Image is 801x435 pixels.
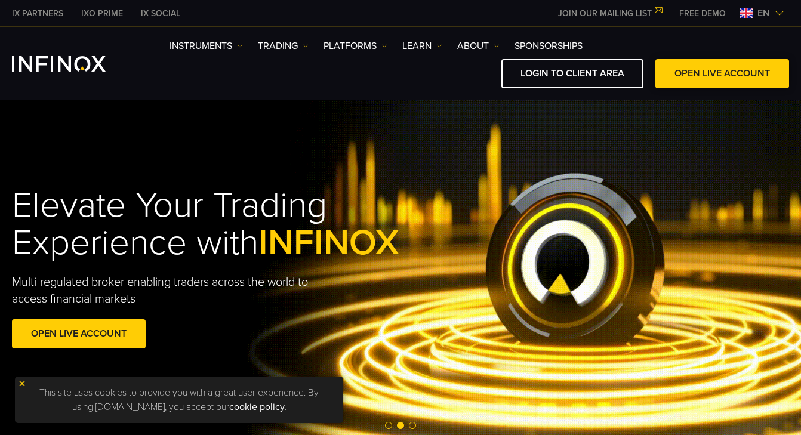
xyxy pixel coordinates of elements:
img: yellow close icon [18,380,26,388]
a: Learn [402,39,442,53]
span: INFINOX [258,221,399,264]
a: TRADING [258,39,309,53]
a: PLATFORMS [324,39,387,53]
p: Multi-regulated broker enabling traders across the world to access financial markets [12,274,341,307]
a: INFINOX [3,7,72,20]
a: SPONSORSHIPS [515,39,583,53]
a: ABOUT [457,39,500,53]
a: INFINOX [132,7,189,20]
span: Go to slide 2 [397,422,404,429]
a: INFINOX MENU [670,7,735,20]
a: OPEN LIVE ACCOUNT [655,59,789,88]
h1: Elevate Your Trading Experience with [12,187,424,262]
a: LOGIN TO CLIENT AREA [501,59,643,88]
a: INFINOX [72,7,132,20]
a: OPEN LIVE ACCOUNT [12,319,146,348]
a: JOIN OUR MAILING LIST [549,8,670,18]
a: Instruments [170,39,243,53]
p: This site uses cookies to provide you with a great user experience. By using [DOMAIN_NAME], you a... [21,382,337,417]
span: en [753,6,775,20]
span: Go to slide 1 [385,422,392,429]
a: INFINOX Logo [12,56,134,72]
span: Go to slide 3 [409,422,416,429]
a: cookie policy [229,401,285,413]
